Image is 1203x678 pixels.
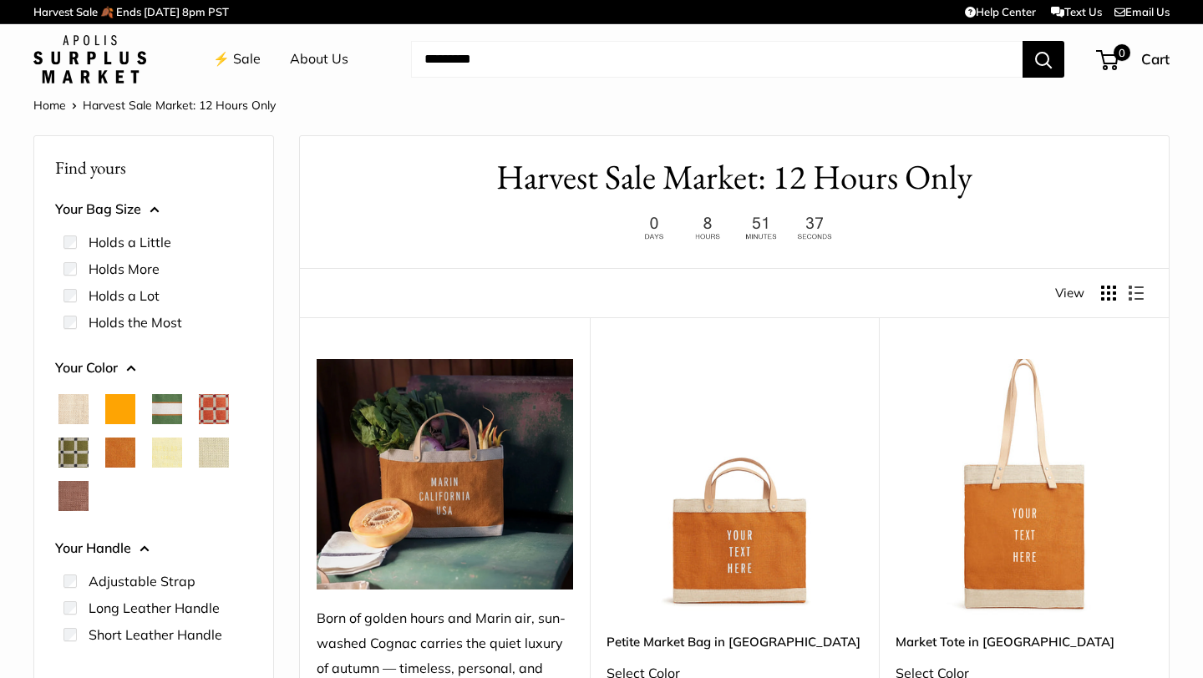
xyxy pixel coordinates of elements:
[89,259,160,279] label: Holds More
[1101,286,1116,301] button: Display products as grid
[152,438,182,468] button: Daisy
[105,394,135,424] button: Orange
[105,438,135,468] button: Cognac
[1098,46,1170,73] a: 0 Cart
[630,212,839,245] img: 12 hours only. Ends at 8pm
[1129,286,1144,301] button: Display products as list
[55,356,252,381] button: Your Color
[607,359,863,615] img: Petite Market Bag in Cognac
[58,394,89,424] button: Natural
[152,394,182,424] button: Court Green
[89,286,160,306] label: Holds a Lot
[317,359,573,589] img: Born of golden hours and Marin air, sun-washed Cognac carries the quiet luxury of autumn — timele...
[1055,281,1084,305] span: View
[607,359,863,615] a: Petite Market Bag in CognacPetite Market Bag in Cognac
[55,536,252,561] button: Your Handle
[58,481,89,511] button: Mustang
[965,5,1036,18] a: Help Center
[33,35,146,83] img: Apolis: Surplus Market
[55,197,252,222] button: Your Bag Size
[325,153,1144,202] h1: Harvest Sale Market: 12 Hours Only
[896,632,1152,651] a: Market Tote in [GEOGRAPHIC_DATA]
[33,94,276,116] nav: Breadcrumb
[89,232,171,252] label: Holds a Little
[1141,50,1170,68] span: Cart
[1114,5,1170,18] a: Email Us
[411,41,1023,78] input: Search...
[89,571,195,591] label: Adjustable Strap
[55,151,252,184] p: Find yours
[896,359,1152,615] img: Market Tote in Cognac
[89,598,220,618] label: Long Leather Handle
[1114,44,1130,61] span: 0
[213,47,261,72] a: ⚡️ Sale
[89,625,222,645] label: Short Leather Handle
[33,98,66,113] a: Home
[607,632,863,651] a: Petite Market Bag in [GEOGRAPHIC_DATA]
[896,359,1152,615] a: Market Tote in CognacMarket Tote in Cognac
[199,394,229,424] button: Chenille Window Brick
[290,47,348,72] a: About Us
[83,98,276,113] span: Harvest Sale Market: 12 Hours Only
[1023,41,1064,78] button: Search
[1051,5,1102,18] a: Text Us
[199,438,229,468] button: Mint Sorbet
[89,312,182,332] label: Holds the Most
[58,438,89,468] button: Chenille Window Sage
